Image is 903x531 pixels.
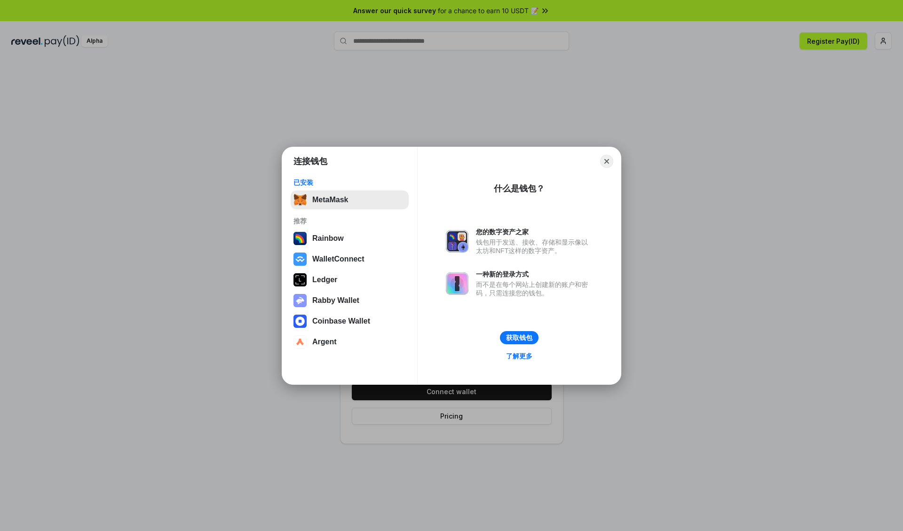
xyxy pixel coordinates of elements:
[312,296,359,305] div: Rabby Wallet
[291,312,409,331] button: Coinbase Wallet
[291,229,409,248] button: Rainbow
[476,238,593,255] div: 钱包用于发送、接收、存储和显示像以太坊和NFT这样的数字资产。
[500,331,539,344] button: 获取钱包
[312,255,364,263] div: WalletConnect
[500,350,538,362] a: 了解更多
[600,155,613,168] button: Close
[293,232,307,245] img: svg+xml,%3Csvg%20width%3D%22120%22%20height%3D%22120%22%20viewBox%3D%220%200%20120%20120%22%20fil...
[312,276,337,284] div: Ledger
[312,338,337,346] div: Argent
[291,270,409,289] button: Ledger
[312,234,344,243] div: Rainbow
[446,230,468,253] img: svg+xml,%3Csvg%20xmlns%3D%22http%3A%2F%2Fwww.w3.org%2F2000%2Fsvg%22%20fill%3D%22none%22%20viewBox...
[476,228,593,236] div: 您的数字资产之家
[293,273,307,286] img: svg+xml,%3Csvg%20xmlns%3D%22http%3A%2F%2Fwww.w3.org%2F2000%2Fsvg%22%20width%3D%2228%22%20height%3...
[293,315,307,328] img: svg+xml,%3Csvg%20width%3D%2228%22%20height%3D%2228%22%20viewBox%3D%220%200%2028%2028%22%20fill%3D...
[506,352,532,360] div: 了解更多
[312,317,370,325] div: Coinbase Wallet
[293,253,307,266] img: svg+xml,%3Csvg%20width%3D%2228%22%20height%3D%2228%22%20viewBox%3D%220%200%2028%2028%22%20fill%3D...
[291,190,409,209] button: MetaMask
[293,335,307,349] img: svg+xml,%3Csvg%20width%3D%2228%22%20height%3D%2228%22%20viewBox%3D%220%200%2028%2028%22%20fill%3D...
[291,250,409,269] button: WalletConnect
[293,294,307,307] img: svg+xml,%3Csvg%20xmlns%3D%22http%3A%2F%2Fwww.w3.org%2F2000%2Fsvg%22%20fill%3D%22none%22%20viewBox...
[291,333,409,351] button: Argent
[293,217,406,225] div: 推荐
[446,272,468,295] img: svg+xml,%3Csvg%20xmlns%3D%22http%3A%2F%2Fwww.w3.org%2F2000%2Fsvg%22%20fill%3D%22none%22%20viewBox...
[476,280,593,297] div: 而不是在每个网站上创建新的账户和密码，只需连接您的钱包。
[506,333,532,342] div: 获取钱包
[494,183,545,194] div: 什么是钱包？
[293,178,406,187] div: 已安装
[291,291,409,310] button: Rabby Wallet
[293,156,327,167] h1: 连接钱包
[312,196,348,204] div: MetaMask
[476,270,593,278] div: 一种新的登录方式
[293,193,307,206] img: svg+xml,%3Csvg%20fill%3D%22none%22%20height%3D%2233%22%20viewBox%3D%220%200%2035%2033%22%20width%...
